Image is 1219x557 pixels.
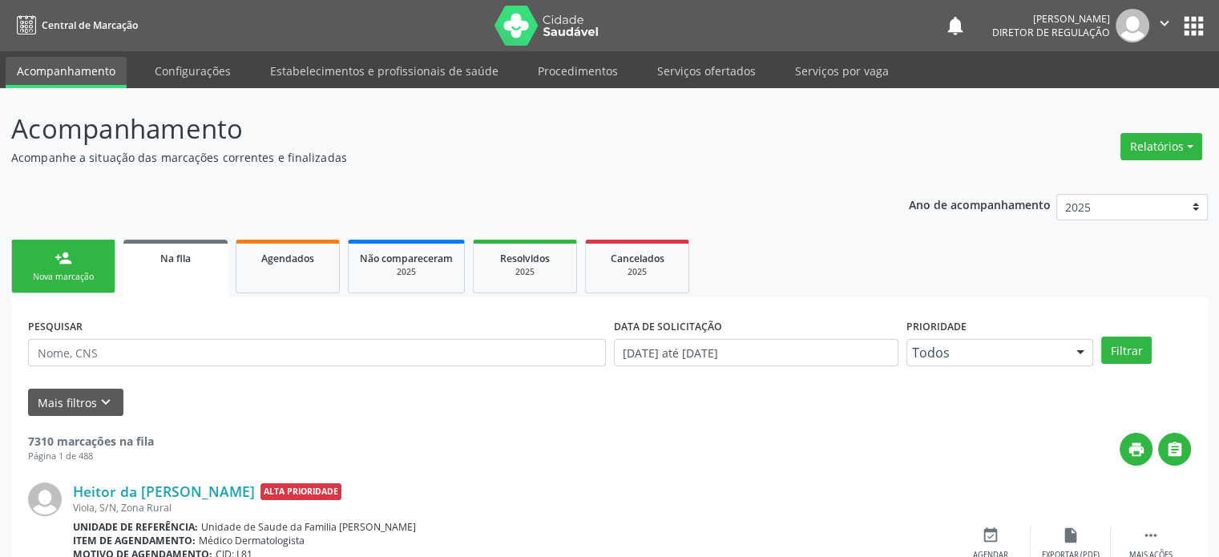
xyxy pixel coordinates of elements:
[97,394,115,411] i: keyboard_arrow_down
[360,266,453,278] div: 2025
[1166,441,1184,458] i: 
[1128,441,1145,458] i: print
[201,520,416,534] span: Unidade de Saude da Familia [PERSON_NAME]
[6,57,127,88] a: Acompanhamento
[982,527,999,544] i: event_available
[944,14,967,37] button: notifications
[73,501,951,515] div: Viola, S/N, Zona Rural
[199,534,305,547] span: Médico Dermatologista
[28,339,606,366] input: Nome, CNS
[143,57,242,85] a: Configurações
[23,271,103,283] div: Nova marcação
[992,12,1110,26] div: [PERSON_NAME]
[160,252,191,265] span: Na fila
[1142,527,1160,544] i: 
[500,252,550,265] span: Resolvidos
[1116,9,1149,42] img: img
[1101,337,1152,364] button: Filtrar
[11,149,849,166] p: Acompanhe a situação das marcações correntes e finalizadas
[614,339,898,366] input: Selecione um intervalo
[28,389,123,417] button: Mais filtroskeyboard_arrow_down
[992,26,1110,39] span: Diretor de regulação
[1156,14,1173,32] i: 
[54,249,72,267] div: person_add
[11,109,849,149] p: Acompanhamento
[28,434,154,449] strong: 7310 marcações na fila
[73,520,198,534] b: Unidade de referência:
[909,194,1051,214] p: Ano de acompanhamento
[646,57,767,85] a: Serviços ofertados
[28,450,154,463] div: Página 1 de 488
[1158,433,1191,466] button: 
[1180,12,1208,40] button: apps
[906,314,967,339] label: Prioridade
[784,57,900,85] a: Serviços por vaga
[912,345,1061,361] span: Todos
[1149,9,1180,42] button: 
[1062,527,1080,544] i: insert_drive_file
[1120,133,1202,160] button: Relatórios
[28,482,62,516] img: img
[485,266,565,278] div: 2025
[28,314,83,339] label: PESQUISAR
[73,534,196,547] b: Item de agendamento:
[360,252,453,265] span: Não compareceram
[11,12,138,38] a: Central de Marcação
[260,483,341,500] span: Alta Prioridade
[261,252,314,265] span: Agendados
[611,252,664,265] span: Cancelados
[259,57,510,85] a: Estabelecimentos e profissionais de saúde
[73,482,255,500] a: Heitor da [PERSON_NAME]
[527,57,629,85] a: Procedimentos
[597,266,677,278] div: 2025
[614,314,722,339] label: DATA DE SOLICITAÇÃO
[42,18,138,32] span: Central de Marcação
[1120,433,1152,466] button: print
